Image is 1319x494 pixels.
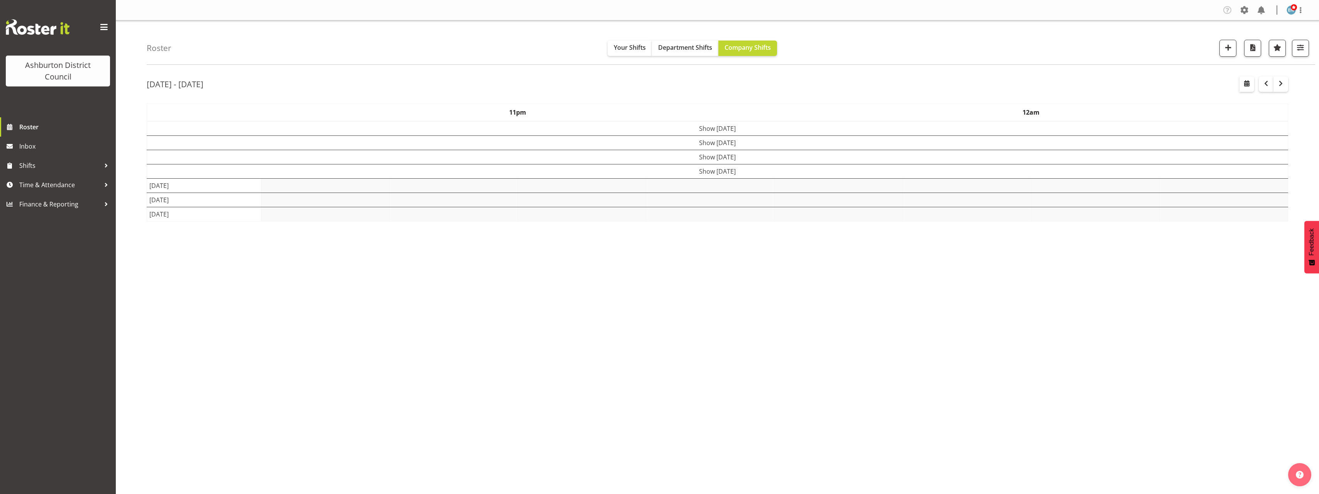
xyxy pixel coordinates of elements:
[1304,221,1319,273] button: Feedback - Show survey
[19,140,112,152] span: Inbox
[652,41,718,56] button: Department Shifts
[147,79,203,89] h2: [DATE] - [DATE]
[608,41,652,56] button: Your Shifts
[1292,40,1309,57] button: Filter Shifts
[147,164,1288,179] td: Show [DATE]
[147,207,261,222] td: [DATE]
[147,44,171,52] h4: Roster
[19,160,100,171] span: Shifts
[658,43,712,52] span: Department Shifts
[19,198,100,210] span: Finance & Reporting
[1287,5,1296,15] img: ellen-nicol5656.jpg
[774,104,1288,122] th: 12am
[614,43,646,52] span: Your Shifts
[147,150,1288,164] td: Show [DATE]
[1308,228,1315,255] span: Feedback
[147,193,261,207] td: [DATE]
[1296,471,1304,479] img: help-xxl-2.png
[147,121,1288,136] td: Show [DATE]
[725,43,771,52] span: Company Shifts
[147,136,1288,150] td: Show [DATE]
[6,19,69,35] img: Rosterit website logo
[1239,76,1254,92] button: Select a specific date within the roster.
[1244,40,1261,57] button: Download a PDF of the roster according to the set date range.
[19,179,100,191] span: Time & Attendance
[718,41,777,56] button: Company Shifts
[147,179,261,193] td: [DATE]
[261,104,774,122] th: 11pm
[14,59,102,83] div: Ashburton District Council
[1219,40,1236,57] button: Add a new shift
[19,121,112,133] span: Roster
[1269,40,1286,57] button: Highlight an important date within the roster.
